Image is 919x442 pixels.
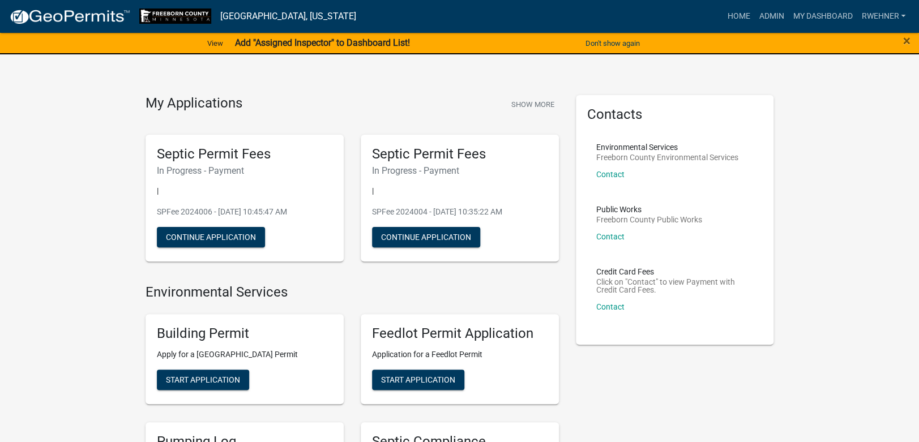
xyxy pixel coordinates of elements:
[381,375,455,384] span: Start Application
[596,268,754,276] p: Credit Card Fees
[372,227,480,247] button: Continue Application
[596,216,702,224] p: Freeborn County Public Works
[754,6,788,27] a: Admin
[139,8,211,24] img: Freeborn County, Minnesota
[596,153,738,161] p: Freeborn County Environmental Services
[581,34,644,53] button: Don't show again
[157,146,332,162] h5: Septic Permit Fees
[596,232,625,241] a: Contact
[220,7,356,26] a: [GEOGRAPHIC_DATA], [US_STATE]
[157,165,332,176] h6: In Progress - Payment
[596,278,754,294] p: Click on "Contact" to view Payment with Credit Card Fees.
[507,95,559,114] button: Show More
[146,284,559,301] h4: Environmental Services
[372,370,464,390] button: Start Application
[372,185,548,197] p: |
[596,205,702,213] p: Public Works
[157,349,332,361] p: Apply for a [GEOGRAPHIC_DATA] Permit
[157,325,332,342] h5: Building Permit
[596,170,625,179] a: Contact
[203,34,228,53] a: View
[146,95,242,112] h4: My Applications
[372,165,548,176] h6: In Progress - Payment
[234,37,409,48] strong: Add "Assigned Inspector" to Dashboard List!
[596,302,625,311] a: Contact
[157,370,249,390] button: Start Application
[723,6,754,27] a: Home
[157,206,332,218] p: SPFee 2024006 - [DATE] 10:45:47 AM
[587,106,763,123] h5: Contacts
[788,6,857,27] a: My Dashboard
[372,325,548,342] h5: Feedlot Permit Application
[372,146,548,162] h5: Septic Permit Fees
[903,34,911,48] button: Close
[372,349,548,361] p: Application for a Feedlot Permit
[372,206,548,218] p: SPFee 2024004 - [DATE] 10:35:22 AM
[166,375,240,384] span: Start Application
[157,185,332,197] p: |
[903,33,911,49] span: ×
[157,227,265,247] button: Continue Application
[596,143,738,151] p: Environmental Services
[857,6,910,27] a: rwehner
